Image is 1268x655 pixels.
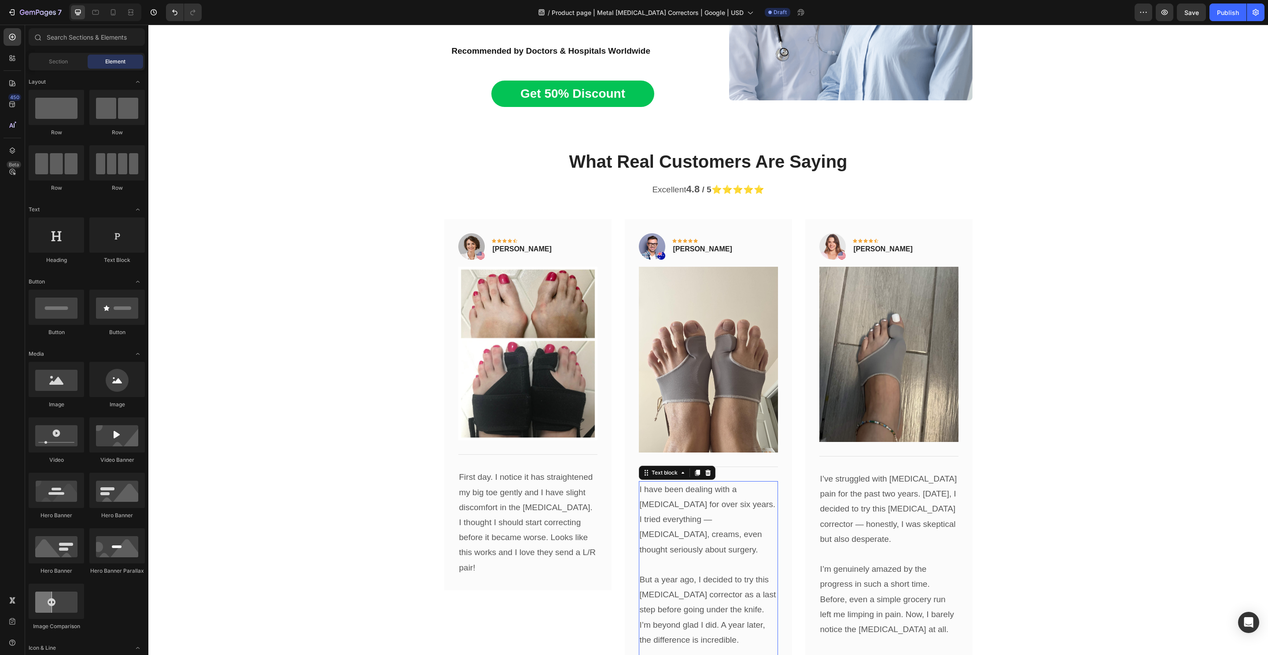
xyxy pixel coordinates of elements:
div: Image [89,401,145,408]
div: Heading [29,256,84,264]
div: Hero Banner [29,511,84,519]
button: Save [1177,4,1206,21]
div: Rich Text Editor. Editing area: main [310,444,449,551]
div: Undo/Redo [166,4,202,21]
span: Button [29,278,45,286]
p: But a year ago, I decided to try this [MEDICAL_DATA] corrector as a last step before going under ... [491,548,629,623]
span: Toggle open [131,75,145,89]
h2: What Real Customers Are Saying [296,125,824,149]
p: 7 [58,7,62,18]
div: Hero Banner [89,511,145,519]
p: [PERSON_NAME] [705,219,764,230]
span: Toggle open [131,202,145,217]
button: 7 [4,4,66,21]
div: Row [89,184,145,192]
div: 450 [8,94,21,101]
span: Toggle open [131,641,145,655]
button: Publish [1209,4,1246,21]
div: Beta [7,161,21,168]
span: Media [29,350,44,358]
span: Icon & Line [29,644,56,652]
span: Layout [29,78,46,86]
div: Button [29,328,84,336]
span: Section [49,58,68,66]
strong: 4.8 [538,159,552,170]
input: Search Sections & Elements [29,28,145,46]
div: Image [29,401,84,408]
a: Get 50% Discount [343,56,506,82]
img: Alt Image [490,209,517,235]
div: Video Banner [89,456,145,464]
div: Video [29,456,84,464]
img: gempages_524222768674243719-cb830cd9-6ebb-429b-a8b6-eed96cf547ec.jpg [490,242,630,427]
p: First day. I notice it has straightened my big toe gently and I have slight discomfort in the [ME... [311,445,448,550]
div: Row [29,129,84,136]
span: Product page | Metal [MEDICAL_DATA] Correctors | Google | USD [552,8,744,17]
img: Alt Image [671,209,697,235]
strong: / 5 [553,160,563,169]
span: Element [105,58,125,66]
p: I have been dealing with a [MEDICAL_DATA] for over six years. I tried everything — [MEDICAL_DATA]... [491,457,629,533]
iframe: Design area [148,25,1268,655]
img: gempages_524222768674243719-ff891351-90fb-4514-be0a-4dad75ab0c76.png [671,242,810,417]
div: Row [29,184,84,192]
p: [PERSON_NAME] [525,219,584,230]
div: Button [89,328,145,336]
div: Image Comparison [29,622,84,630]
span: / [548,8,550,17]
p: I’m genuinely amazed by the progress in such a short time. Before, even a simple grocery run left... [672,537,809,612]
div: Text Block [89,256,145,264]
div: Text block [501,444,531,452]
span: Get 50% Discount [372,62,477,76]
div: Open Intercom Messenger [1238,612,1259,633]
img: gempages_524222768674243719-487168d0-e12f-494e-b056-b4b9c5c4db2c.jpg [310,242,449,416]
div: Hero Banner [29,567,84,575]
p: Excellent ⭐️⭐️⭐️⭐️⭐️ [297,157,823,173]
p: I’ve struggled with [MEDICAL_DATA] pain for the past two years. [DATE], I decided to try this [ME... [672,447,809,522]
img: Alt Image [310,209,336,235]
span: Toggle open [131,275,145,289]
div: Hero Banner Parallax [89,567,145,575]
span: Toggle open [131,347,145,361]
div: Row [89,129,145,136]
span: Draft [774,8,787,16]
span: Save [1184,9,1199,16]
p: [PERSON_NAME] [344,219,403,230]
span: Text [29,206,40,213]
div: Publish [1217,8,1239,17]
